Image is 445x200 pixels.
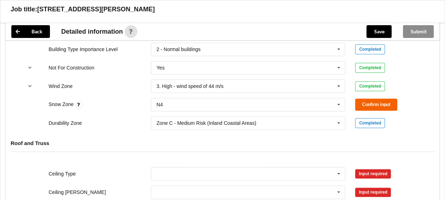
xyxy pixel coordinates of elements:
[156,47,201,52] div: 2 - Normal buildings
[156,121,256,126] div: Zone C - Medium Risk (Inland Coastal Areas)
[156,84,223,89] div: 3. High - wind speed of 44 m/s
[23,61,37,74] button: reference-toggle
[37,5,155,13] h3: [STREET_ADDRESS][PERSON_NAME]
[49,120,82,126] label: Durability Zone
[355,81,385,91] div: Completed
[61,28,123,35] span: Detailed information
[355,44,385,54] div: Completed
[23,80,37,93] button: reference-toggle
[11,5,37,13] h3: Job title:
[11,25,50,38] button: Back
[366,25,392,38] button: Save
[49,171,76,177] label: Ceiling Type
[11,140,434,146] h4: Roof and Truss
[49,46,118,52] label: Building Type Importance Level
[355,188,391,197] div: Input required
[355,169,391,178] div: Input required
[355,63,385,73] div: Completed
[49,83,73,89] label: Wind Zone
[156,102,163,107] div: N4
[49,189,106,195] label: Ceiling [PERSON_NAME]
[156,65,165,70] div: Yes
[49,101,75,107] label: Snow Zone
[355,99,397,110] button: Confirm input
[355,118,385,128] div: Completed
[49,65,94,71] label: Not For Construction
